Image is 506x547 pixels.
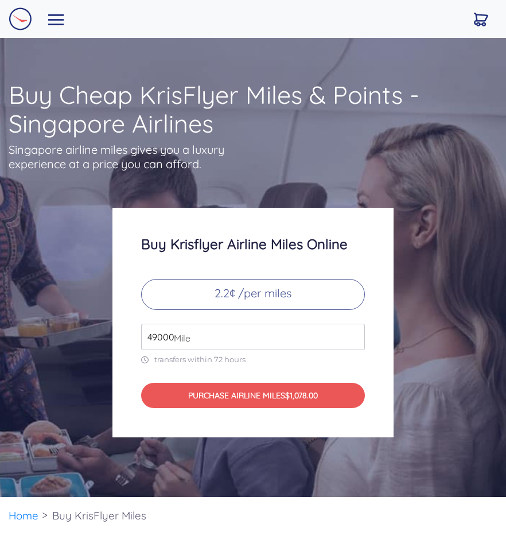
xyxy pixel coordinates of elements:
[48,14,64,25] img: Toggle
[285,390,318,401] span: $1,078.00
[474,13,488,26] img: Cart
[9,509,38,522] a: Home
[141,355,365,364] p: transfers within 72 hours
[141,236,365,251] h3: Buy Krisflyer Airline Miles Online
[9,5,32,33] a: Logo
[141,279,365,310] p: 2.2¢ /per miles
[141,383,365,408] button: PURCHASE AIRLINE MILES$1,078.00
[46,497,152,534] li: Buy KrisFlyer Miles
[41,10,72,28] button: Toggle navigation
[168,331,190,345] span: Mile
[9,142,267,171] p: Singapore airline miles gives you a luxury experience at a price you can afford.
[9,80,497,138] h1: Buy Cheap KrisFlyer Miles & Points - Singapore Airlines
[9,7,32,30] img: Logo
